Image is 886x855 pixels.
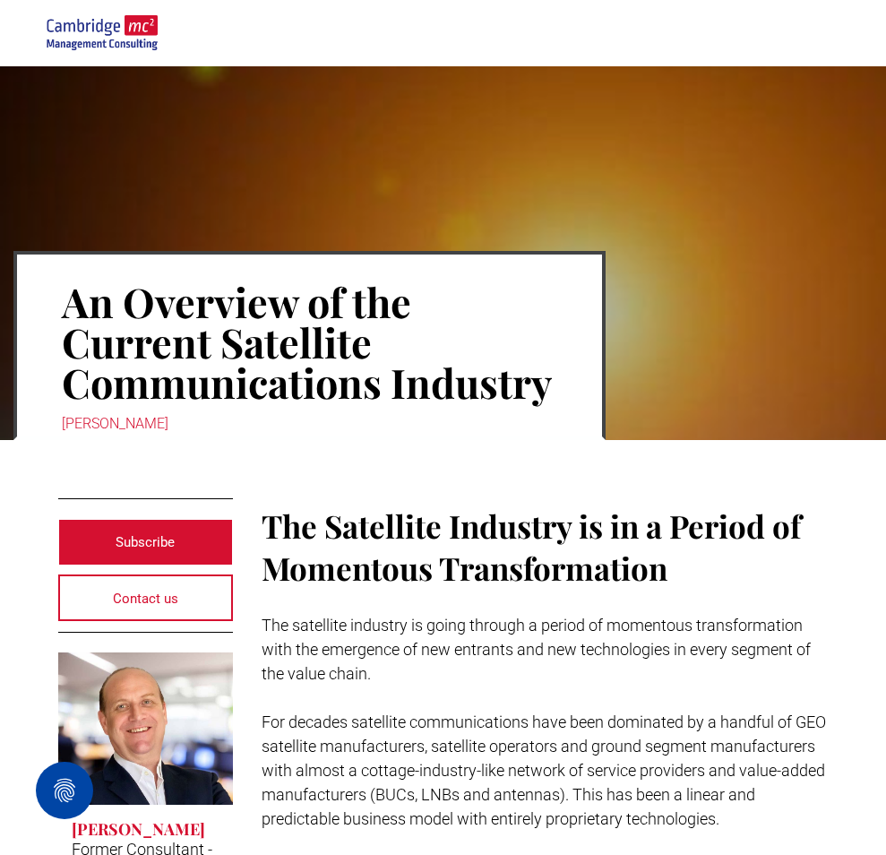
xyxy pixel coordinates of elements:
h1: An Overview of the Current Satellite Communications Industry [62,280,558,404]
span: Contact us [113,576,178,621]
a: Subscribe [58,519,233,566]
img: secondary-image [46,15,158,52]
span: For decades satellite communications have been dominated by a handful of GEO satellite manufactur... [262,712,826,828]
span: The Satellite Industry is in a Period of Momentous Transformation [262,505,801,589]
div: [PERSON_NAME] [62,411,558,436]
a: Contact us [58,574,233,621]
span: Subscribe [116,520,175,565]
span: The satellite industry is going through a period of momentous transformation with the emergence o... [262,616,811,683]
a: Steve Tunnicliffe [58,652,233,805]
a: Your Business Transformed | Cambridge Management Consulting [46,18,158,37]
h3: [PERSON_NAME] [72,818,205,840]
button: menu [823,10,870,56]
